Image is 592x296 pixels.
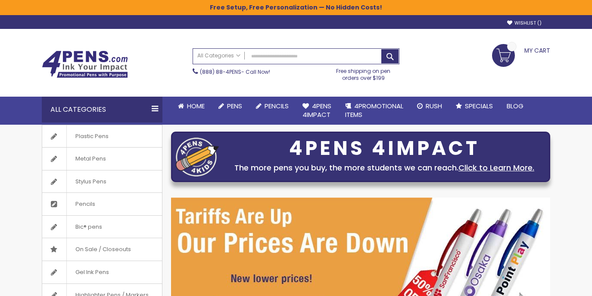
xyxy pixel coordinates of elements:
span: 4Pens 4impact [302,101,331,119]
a: Gel Ink Pens [42,261,162,283]
span: Plastic Pens [66,125,117,148]
span: Home [187,101,205,110]
span: Gel Ink Pens [66,261,118,283]
span: Pens [227,101,242,110]
div: The more pens you buy, the more students we can reach. [223,162,545,174]
a: Home [171,97,212,116]
a: Pencils [42,193,162,215]
a: Rush [410,97,449,116]
img: four_pen_logo.png [176,137,219,176]
a: (888) 88-4PENS [200,68,241,76]
a: Stylus Pens [42,170,162,193]
span: Stylus Pens [66,170,115,193]
a: Pens [212,97,249,116]
div: Free shipping on pen orders over $199 [327,64,400,82]
a: All Categories [193,49,245,63]
span: 4PROMOTIONAL ITEMS [345,101,403,119]
span: Metal Pens [66,148,115,170]
span: Pencils [265,101,289,110]
a: Click to Learn More. [458,162,534,173]
a: Bic® pens [42,216,162,238]
span: Bic® pens [66,216,111,238]
div: 4PENS 4IMPACT [223,139,545,157]
a: Wishlist [507,20,542,26]
a: Pencils [249,97,296,116]
span: Pencils [66,193,104,215]
img: 4Pens Custom Pens and Promotional Products [42,50,128,78]
a: Specials [449,97,500,116]
div: All Categories [42,97,162,123]
a: 4PROMOTIONALITEMS [338,97,410,125]
a: 4Pens4impact [296,97,338,125]
span: Specials [465,101,493,110]
a: Plastic Pens [42,125,162,148]
a: On Sale / Closeouts [42,238,162,261]
span: On Sale / Closeouts [66,238,140,261]
span: - Call Now! [200,68,270,76]
span: Blog [507,101,523,110]
a: Blog [500,97,530,116]
span: All Categories [197,52,240,59]
span: Rush [426,101,442,110]
a: Metal Pens [42,148,162,170]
